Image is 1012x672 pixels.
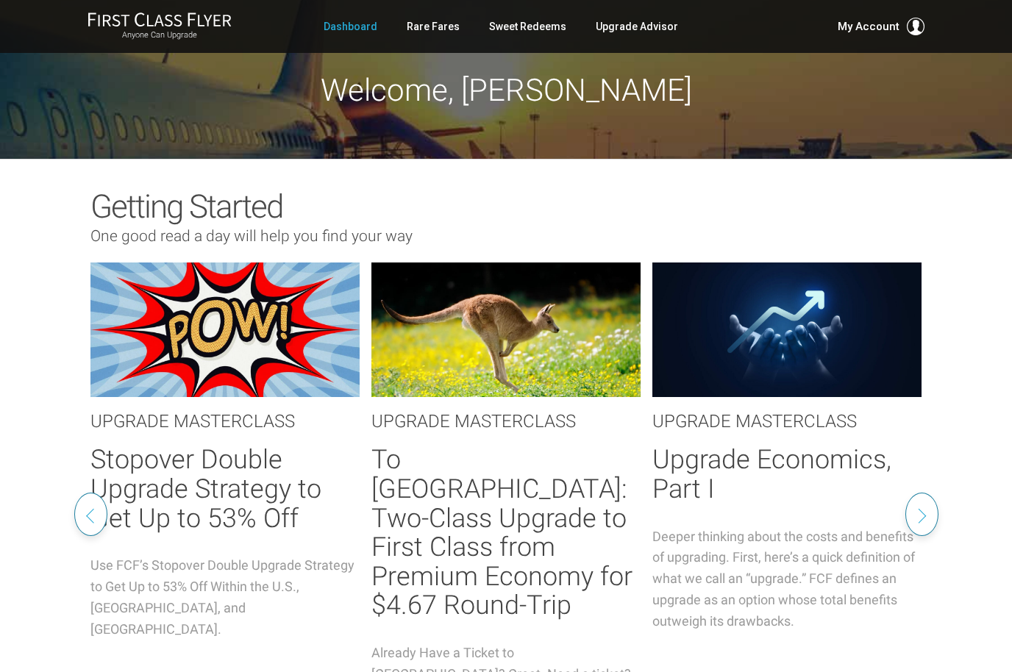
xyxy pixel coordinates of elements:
h2: Stopover Double Upgrade Strategy to Get Up to 53% Off [90,446,360,533]
a: Dashboard [324,13,377,40]
h3: UPGRADE MASTERCLASS [652,412,922,431]
h3: UPGRADE MASTERCLASS [371,412,641,431]
button: Previous slide [74,493,107,536]
small: Anyone Can Upgrade [88,30,232,40]
p: Deeper thinking about the costs and benefits of upgrading. First, here’s a quick definition of wh... [652,526,922,632]
a: Upgrade Advisor [596,13,678,40]
h2: To [GEOGRAPHIC_DATA]: Two-Class Upgrade to First Class from Premium Economy for $4.67 Round-Trip [371,446,641,621]
span: My Account [838,18,899,35]
span: One good read a day will help you find your way [90,227,413,245]
a: Sweet Redeems [489,13,566,40]
a: UPGRADE MASTERCLASS Upgrade Economics, Part I Deeper thinking about the costs and benefits of upg... [652,262,922,632]
button: Next slide [905,493,938,536]
span: Getting Started [90,187,282,226]
h2: Upgrade Economics, Part I [652,446,922,504]
button: My Account [838,18,924,35]
p: Use FCF’s Stopover Double Upgrade Strategy to Get Up to 53% Off Within the U.S., [GEOGRAPHIC_DATA... [90,555,360,640]
img: First Class Flyer [88,12,232,27]
h3: UPGRADE MASTERCLASS [90,412,360,431]
a: First Class FlyerAnyone Can Upgrade [88,12,232,41]
a: Rare Fares [407,13,460,40]
a: UPGRADE MASTERCLASS Stopover Double Upgrade Strategy to Get Up to 53% Off Use FCF’s Stopover Doub... [90,262,360,640]
span: Welcome, [PERSON_NAME] [321,72,692,108]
